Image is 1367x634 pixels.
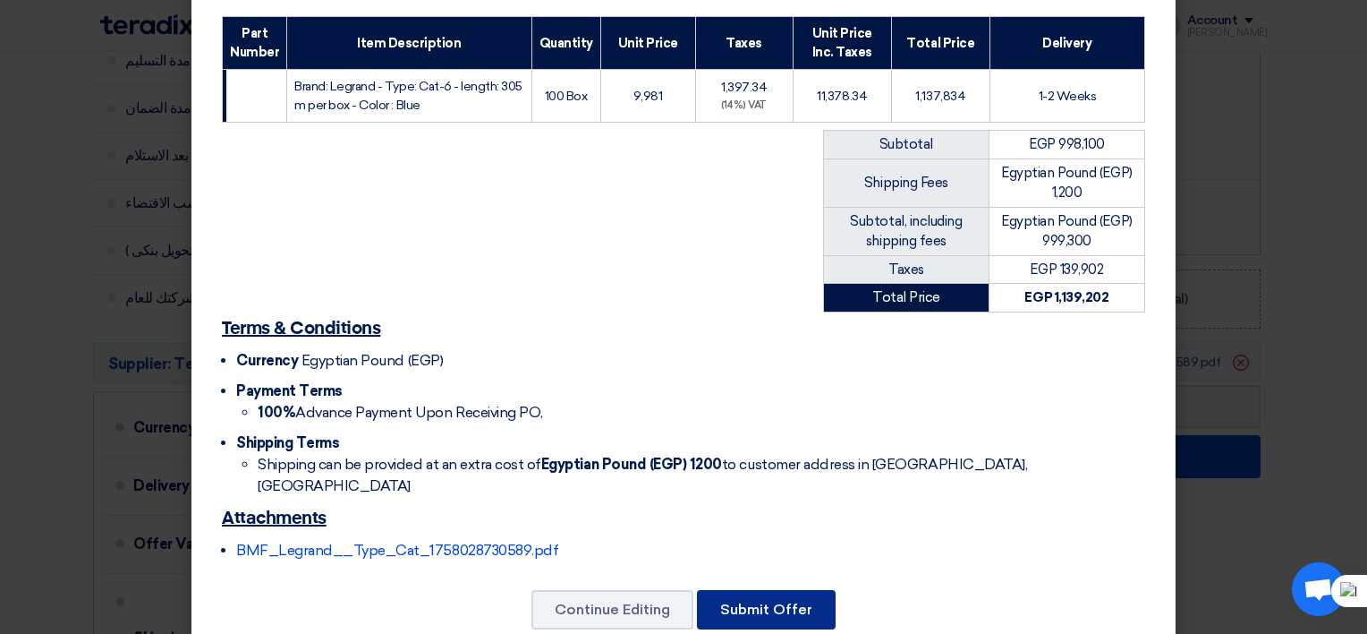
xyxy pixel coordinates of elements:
span: Advance Payment Upon Receiving PO, [258,404,543,421]
th: Unit Price [600,17,695,70]
u: Attachments [222,510,327,527]
span: Shipping Terms [236,434,339,451]
strong: Egyptian Pound (EGP) 1200 [541,456,722,473]
th: Taxes [695,17,793,70]
u: Terms & Conditions [222,320,380,338]
span: Egyptian Pound (EGP) [301,352,443,369]
button: Continue Editing [531,590,693,630]
span: Egyptian Pound (EGP) 1,200 [1001,165,1132,201]
td: Taxes [824,255,989,284]
td: Total Price [824,284,989,313]
span: Payment Terms [236,382,343,399]
td: Subtotal, including shipping fees [824,207,989,255]
span: 1,137,834 [915,89,965,104]
td: EGP 998,100 [989,131,1144,159]
th: Total Price [891,17,989,70]
th: Item Description [287,17,532,70]
li: Shipping can be provided at an extra cost of to customer address in [GEOGRAPHIC_DATA], [GEOGRAPHI... [258,454,1145,497]
th: Delivery [989,17,1144,70]
span: 1,397.34 [721,80,767,95]
th: Unit Price Inc. Taxes [793,17,891,70]
span: Brand: Legrand - Type: Cat-6 - length: 305 m per box - Color : Blue [294,79,522,113]
th: Part Number [223,17,287,70]
span: 11,378.34 [817,89,867,104]
strong: EGP 1,139,202 [1024,289,1108,305]
a: BMF_Legrand__Type_Cat_1758028730589.pdf [236,542,558,559]
strong: 100% [258,404,295,421]
span: 100 Box [545,89,588,104]
div: (14%) VAT [703,99,785,114]
span: Currency [236,352,298,369]
div: Open chat [1292,562,1346,616]
button: Submit Offer [697,590,836,630]
td: Shipping Fees [824,158,989,207]
span: EGP 139,902 [1030,261,1103,278]
th: Quantity [531,17,600,70]
span: 9,981 [633,89,663,104]
span: Egyptian Pound (EGP) 999,300 [1001,213,1132,250]
span: 1-2 Weeks [1039,89,1097,104]
td: Subtotal [824,131,989,159]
